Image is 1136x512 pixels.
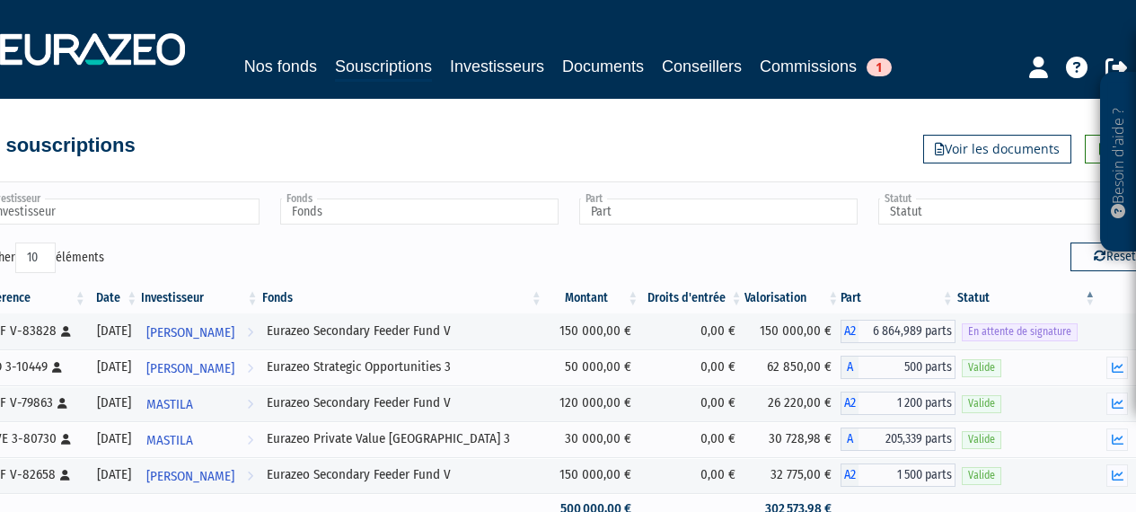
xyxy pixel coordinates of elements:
[841,356,859,379] span: A
[841,356,955,379] div: A - Eurazeo Strategic Opportunities 3
[841,392,955,415] div: A2 - Eurazeo Secondary Feeder Fund V
[260,283,544,313] th: Fonds: activer pour trier la colonne par ordre croissant
[139,349,260,385] a: [PERSON_NAME]
[544,421,641,457] td: 30 000,00 €
[544,313,641,349] td: 150 000,00 €
[146,316,234,349] span: [PERSON_NAME]
[247,352,253,385] i: Voir l'investisseur
[60,470,70,481] i: [Français] Personne physique
[139,313,260,349] a: [PERSON_NAME]
[841,320,955,343] div: A2 - Eurazeo Secondary Feeder Fund V
[267,429,538,448] div: Eurazeo Private Value [GEOGRAPHIC_DATA] 3
[640,385,744,421] td: 0,00 €
[88,283,140,313] th: Date: activer pour trier la colonne par ordre croissant
[744,349,841,385] td: 62 850,00 €
[544,349,641,385] td: 50 000,00 €
[267,322,538,340] div: Eurazeo Secondary Feeder Fund V
[139,385,260,421] a: MASTILA
[146,352,234,385] span: [PERSON_NAME]
[859,392,955,415] span: 1 200 parts
[841,428,859,451] span: A
[61,326,71,337] i: [Français] Personne physique
[267,393,538,412] div: Eurazeo Secondary Feeder Fund V
[267,358,538,376] div: Eurazeo Strategic Opportunities 3
[859,356,955,379] span: 500 parts
[247,388,253,421] i: Voir l'investisseur
[760,54,892,79] a: Commissions1
[962,431,1001,448] span: Valide
[744,457,841,493] td: 32 775,00 €
[94,465,134,484] div: [DATE]
[640,349,744,385] td: 0,00 €
[962,323,1078,340] span: En attente de signature
[640,313,744,349] td: 0,00 €
[247,460,253,493] i: Voir l'investisseur
[562,54,644,79] a: Documents
[544,385,641,421] td: 120 000,00 €
[15,243,56,273] select: Afficheréléments
[962,467,1001,484] span: Valide
[52,362,62,373] i: [Français] Personne physique
[335,54,432,82] a: Souscriptions
[94,429,134,448] div: [DATE]
[146,424,193,457] span: MASTILA
[94,393,134,412] div: [DATE]
[867,58,892,76] span: 1
[859,428,955,451] span: 205,339 parts
[139,421,260,457] a: MASTILA
[841,320,859,343] span: A2
[1108,82,1129,243] p: Besoin d'aide ?
[146,460,234,493] span: [PERSON_NAME]
[247,316,253,349] i: Voir l'investisseur
[962,395,1001,412] span: Valide
[859,320,955,343] span: 6 864,989 parts
[139,283,260,313] th: Investisseur: activer pour trier la colonne par ordre croissant
[841,463,859,487] span: A2
[744,385,841,421] td: 26 220,00 €
[841,392,859,415] span: A2
[544,457,641,493] td: 150 000,00 €
[57,398,67,409] i: [Français] Personne physique
[61,434,71,445] i: [Français] Personne physique
[962,359,1001,376] span: Valide
[662,54,742,79] a: Conseillers
[859,463,955,487] span: 1 500 parts
[244,54,317,79] a: Nos fonds
[744,421,841,457] td: 30 728,98 €
[955,283,1098,313] th: Statut : activer pour trier la colonne par ordre d&eacute;croissant
[94,358,134,376] div: [DATE]
[146,388,193,421] span: MASTILA
[923,135,1071,163] a: Voir les documents
[139,457,260,493] a: [PERSON_NAME]
[841,283,955,313] th: Part: activer pour trier la colonne par ordre croissant
[94,322,134,340] div: [DATE]
[640,283,744,313] th: Droits d'entrée: activer pour trier la colonne par ordre croissant
[247,424,253,457] i: Voir l'investisseur
[640,421,744,457] td: 0,00 €
[841,428,955,451] div: A - Eurazeo Private Value Europe 3
[841,463,955,487] div: A2 - Eurazeo Secondary Feeder Fund V
[267,465,538,484] div: Eurazeo Secondary Feeder Fund V
[640,457,744,493] td: 0,00 €
[450,54,544,79] a: Investisseurs
[744,283,841,313] th: Valorisation: activer pour trier la colonne par ordre croissant
[744,313,841,349] td: 150 000,00 €
[544,283,641,313] th: Montant: activer pour trier la colonne par ordre croissant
